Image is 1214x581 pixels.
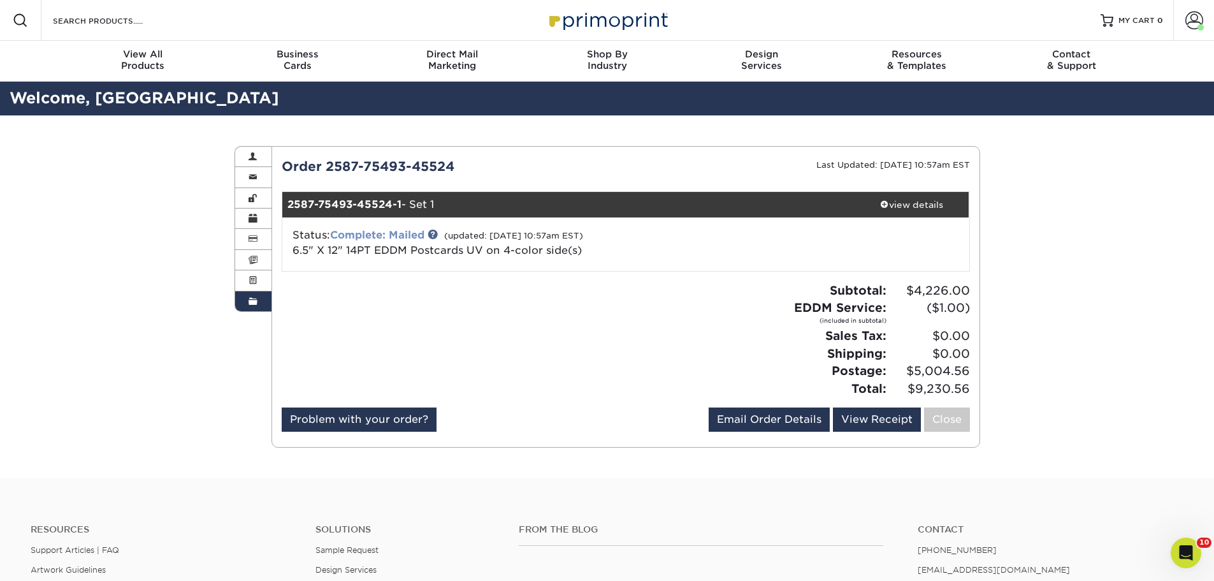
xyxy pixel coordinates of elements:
div: Status: [283,228,740,258]
span: 0 [1157,16,1163,25]
strong: EDDM Service: [794,300,886,325]
span: MY CART [1118,15,1155,26]
span: Design [684,48,839,60]
a: BusinessCards [220,41,375,82]
a: Close [924,408,970,432]
div: Cards [220,48,375,71]
strong: Postage: [832,364,886,378]
span: $9,230.56 [890,380,970,398]
a: Contact [918,524,1183,535]
h4: Resources [31,524,296,535]
div: & Support [994,48,1149,71]
a: View AllProducts [66,41,220,82]
strong: Shipping: [827,346,886,360]
a: Email Order Details [709,408,830,432]
img: Primoprint [544,6,671,34]
div: Order 2587-75493-45524 [272,157,626,176]
h4: Solutions [315,524,500,535]
span: Shop By [530,48,684,60]
a: [PHONE_NUMBER] [918,545,997,555]
small: Last Updated: [DATE] 10:57am EST [816,160,970,170]
div: view details [855,198,969,211]
span: Contact [994,48,1149,60]
a: Sample Request [315,545,379,555]
iframe: Google Customer Reviews [3,542,108,577]
div: Products [66,48,220,71]
span: $4,226.00 [890,282,970,300]
div: - Set 1 [282,192,855,217]
div: & Templates [839,48,994,71]
small: (included in subtotal) [794,316,886,325]
a: DesignServices [684,41,839,82]
a: [EMAIL_ADDRESS][DOMAIN_NAME] [918,565,1070,575]
a: Shop ByIndustry [530,41,684,82]
a: Complete: Mailed [330,229,424,241]
span: $0.00 [890,345,970,363]
span: $0.00 [890,327,970,345]
a: Resources& Templates [839,41,994,82]
iframe: Intercom live chat [1171,538,1201,568]
h4: From the Blog [519,524,883,535]
small: (updated: [DATE] 10:57am EST) [444,231,583,240]
span: 10 [1197,538,1211,548]
strong: 2587-75493-45524-1 [287,198,401,210]
span: ($1.00) [890,299,970,317]
a: Problem with your order? [282,408,437,432]
a: Direct MailMarketing [375,41,530,82]
span: $5,004.56 [890,362,970,380]
a: 6.5" X 12" 14PT EDDM Postcards UV on 4-color side(s) [293,244,582,256]
a: view details [855,192,969,217]
span: Resources [839,48,994,60]
a: View Receipt [833,408,921,432]
a: Design Services [315,565,377,575]
input: SEARCH PRODUCTS..... [52,13,176,28]
strong: Total: [851,381,886,395]
strong: Sales Tax: [825,328,886,342]
a: Contact& Support [994,41,1149,82]
div: Marketing [375,48,530,71]
strong: Subtotal: [830,283,886,297]
span: Direct Mail [375,48,530,60]
div: Industry [530,48,684,71]
div: Services [684,48,839,71]
span: Business [220,48,375,60]
span: View All [66,48,220,60]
